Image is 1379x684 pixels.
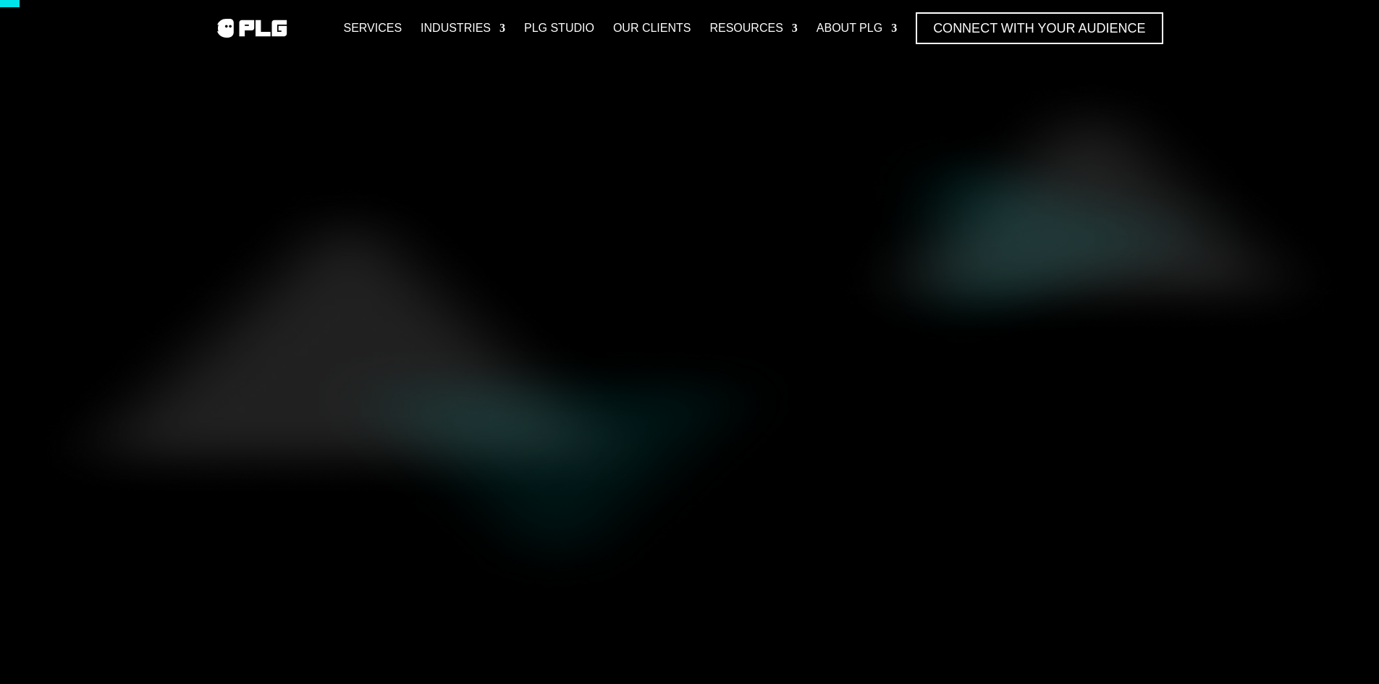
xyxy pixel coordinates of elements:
[421,12,505,44] a: Industries
[817,12,897,44] a: About PLG
[709,12,797,44] a: Resources
[343,12,402,44] a: Services
[916,12,1163,44] a: Connect with Your Audience
[524,12,594,44] a: PLG Studio
[613,12,691,44] a: Our Clients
